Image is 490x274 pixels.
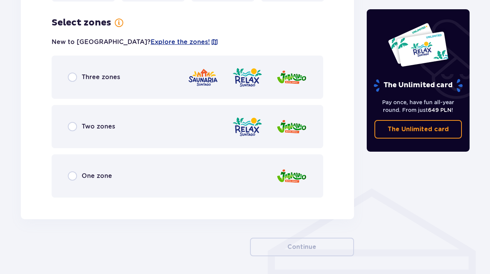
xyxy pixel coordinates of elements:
[151,38,210,46] a: Explore the zones!
[276,165,307,187] img: Jamango
[276,66,307,88] img: Jamango
[388,125,449,134] p: The Unlimited card
[250,238,354,256] button: Continue
[52,38,218,46] p: New to [GEOGRAPHIC_DATA]?
[52,17,111,29] h3: Select zones
[287,243,316,251] p: Continue
[276,116,307,138] img: Jamango
[428,107,451,113] span: 649 PLN
[188,66,218,88] img: Saunaria
[374,120,462,139] a: The Unlimited card
[388,22,449,67] img: Two entry cards to Suntago with the word 'UNLIMITED RELAX', featuring a white background with tro...
[232,116,263,138] img: Relax
[82,122,115,131] span: Two zones
[373,79,463,92] p: The Unlimited card
[374,98,462,114] p: Pay once, have fun all-year round. From just !
[82,172,112,180] span: One zone
[82,73,120,81] span: Three zones
[232,66,263,88] img: Relax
